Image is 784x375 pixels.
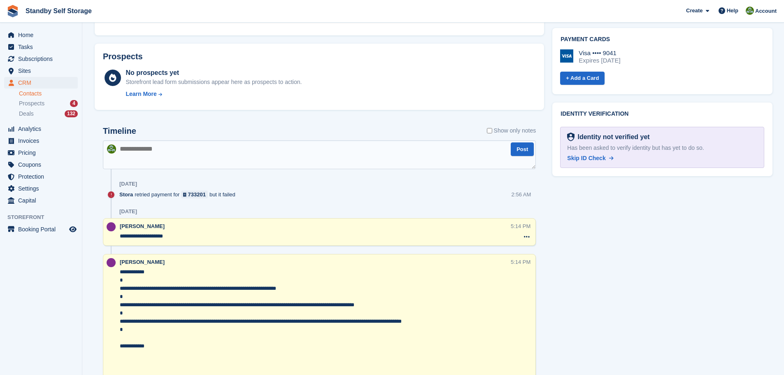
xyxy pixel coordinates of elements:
a: Deals 132 [19,109,78,118]
a: menu [4,53,78,65]
span: Sites [18,65,67,77]
span: CRM [18,77,67,89]
img: Steve Hambridge [746,7,754,15]
span: Tasks [18,41,67,53]
img: Identity Verification Ready [567,133,574,142]
span: Analytics [18,123,67,135]
a: menu [4,224,78,235]
div: 5:14 PM [511,222,530,230]
span: Pricing [18,147,67,158]
span: Subscriptions [18,53,67,65]
span: [PERSON_NAME] [120,259,165,265]
a: Learn More [126,90,302,98]
a: menu [4,183,78,194]
div: Expires [DATE] [579,57,620,64]
h2: Prospects [103,52,143,61]
div: retried payment for but it failed [119,191,240,198]
span: Account [755,7,777,15]
a: menu [4,159,78,170]
a: menu [4,147,78,158]
img: Visa Logo [560,49,573,63]
img: Sue Ford [107,258,116,267]
span: Stora [119,191,133,198]
a: menu [4,171,78,182]
a: + Add a Card [560,72,605,85]
h2: Payment cards [561,36,764,43]
span: Booking Portal [18,224,67,235]
div: 733201 [188,191,206,198]
div: Learn More [126,90,156,98]
a: menu [4,77,78,89]
a: menu [4,123,78,135]
div: Storefront lead form submissions appear here as prospects to action. [126,78,302,86]
div: Identity not verified yet [575,132,650,142]
a: Standby Self Storage [22,4,95,18]
span: Home [18,29,67,41]
img: Steve Hambridge [107,144,116,154]
div: 2:56 AM [512,191,531,198]
div: [DATE] [119,208,137,215]
div: No prospects yet [126,68,302,78]
a: menu [4,29,78,41]
a: Preview store [68,224,78,234]
span: Settings [18,183,67,194]
span: Invoices [18,135,67,147]
button: Post [511,142,534,156]
span: Capital [18,195,67,206]
a: menu [4,65,78,77]
div: Has been asked to verify identity but has yet to do so. [567,144,757,152]
div: 5:14 PM [511,258,530,266]
a: Contacts [19,90,78,98]
div: 132 [65,110,78,117]
div: [DATE] [119,181,137,187]
a: Skip ID Check [567,154,613,163]
span: Prospects [19,100,44,107]
label: Show only notes [487,126,536,135]
span: Deals [19,110,34,118]
span: [PERSON_NAME] [120,223,165,229]
span: Protection [18,171,67,182]
span: Help [727,7,738,15]
a: menu [4,195,78,206]
input: Show only notes [487,126,492,135]
a: 733201 [181,191,208,198]
img: stora-icon-8386f47178a22dfd0bd8f6a31ec36ba5ce8667c1dd55bd0f319d3a0aa187defe.svg [7,5,19,17]
div: 4 [70,100,78,107]
a: menu [4,135,78,147]
span: Skip ID Check [567,155,605,161]
img: Sue Ford [107,222,116,231]
a: Prospects 4 [19,99,78,108]
h2: Identity verification [561,111,764,117]
a: menu [4,41,78,53]
span: Storefront [7,213,82,221]
h2: Timeline [103,126,136,136]
div: Visa •••• 9041 [579,49,620,57]
span: Coupons [18,159,67,170]
span: Create [686,7,703,15]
